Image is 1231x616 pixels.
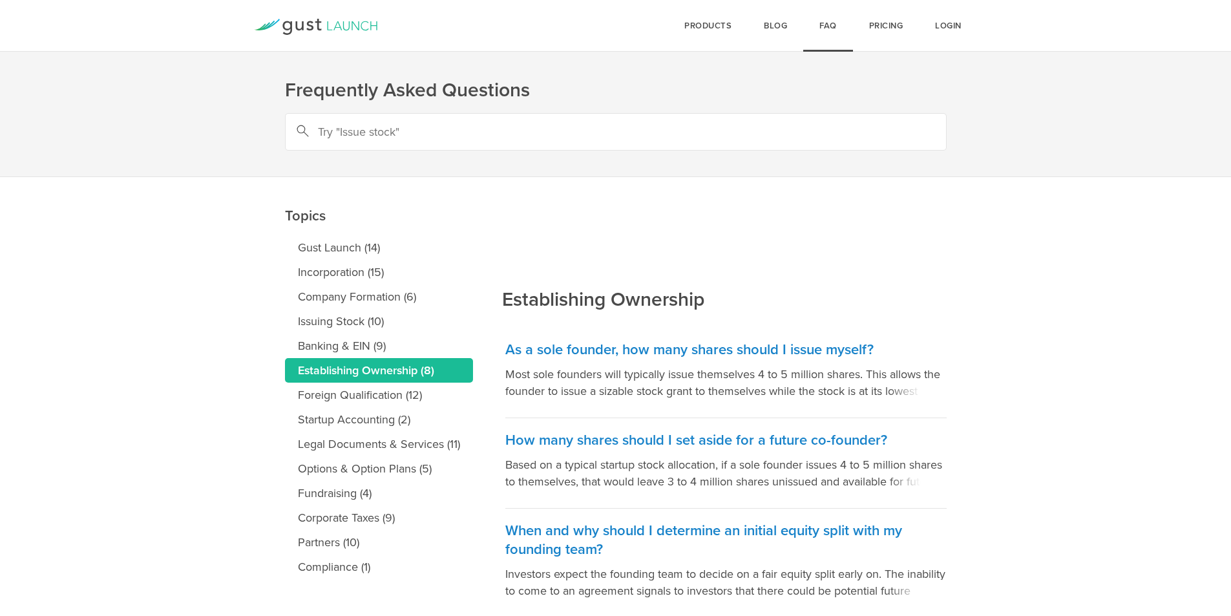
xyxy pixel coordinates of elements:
input: Try "Issue stock" [285,113,947,151]
a: Startup Accounting (2) [285,407,473,432]
a: Gust Launch (14) [285,235,473,260]
a: Incorporation (15) [285,260,473,284]
a: Options & Option Plans (5) [285,456,473,481]
a: As a sole founder, how many shares should I issue myself? Most sole founders will typically issue... [505,328,947,418]
a: Foreign Qualification (12) [285,383,473,407]
a: How many shares should I set aside for a future co-founder? Based on a typical startup stock allo... [505,418,947,509]
a: Company Formation (6) [285,284,473,309]
a: Legal Documents & Services (11) [285,432,473,456]
p: Most sole founders will typically issue themselves 4 to 5 million shares. This allows the founder... [505,366,947,399]
a: Partners (10) [285,530,473,555]
h3: As a sole founder, how many shares should I issue myself? [505,341,947,359]
a: Corporate Taxes (9) [285,505,473,530]
h1: Frequently Asked Questions [285,78,947,103]
h3: How many shares should I set aside for a future co-founder? [505,431,947,450]
a: Issuing Stock (10) [285,309,473,334]
h2: Establishing Ownership [502,200,704,313]
a: Compliance (1) [285,555,473,579]
h2: Topics [285,116,473,229]
a: Banking & EIN (9) [285,334,473,358]
p: Investors expect the founding team to decide on a fair equity split early on. The inability to co... [505,566,947,599]
h3: When and why should I determine an initial equity split with my founding team? [505,522,947,559]
a: Fundraising (4) [285,481,473,505]
a: Establishing Ownership (8) [285,358,473,383]
p: Based on a typical startup stock allocation, if a sole founder issues 4 to 5 million shares to th... [505,456,947,490]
